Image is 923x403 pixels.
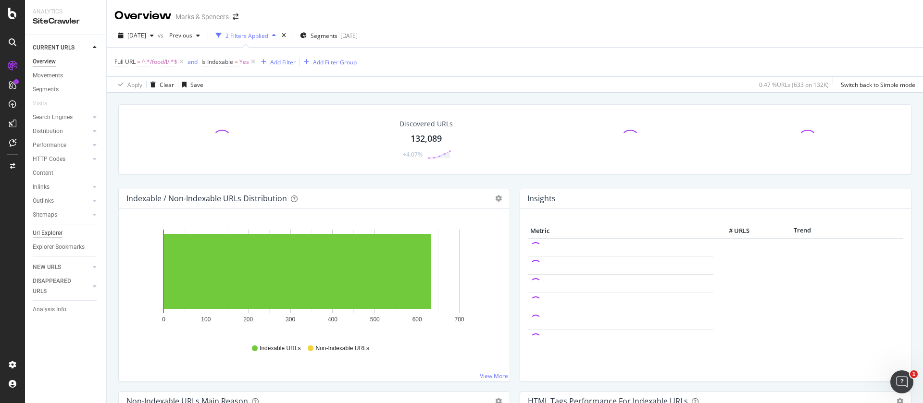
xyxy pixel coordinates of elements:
div: Segments [33,85,59,95]
div: Apply [127,81,142,89]
button: and [187,57,198,66]
button: Apply [114,77,142,92]
span: = [137,58,140,66]
a: Explorer Bookmarks [33,242,100,252]
span: Is Indexable [201,58,233,66]
div: Overview [33,57,56,67]
div: Content [33,168,53,178]
text: 300 [286,316,295,323]
div: Outlinks [33,196,54,206]
a: Search Engines [33,112,90,122]
div: Add Filter Group [313,58,357,66]
div: 0.47 % URLs ( 633 on 132K ) [759,81,829,89]
button: Clear [147,77,174,92]
div: Visits [33,98,47,109]
text: 100 [201,316,211,323]
text: 500 [370,316,380,323]
div: Indexable / Non-Indexable URLs Distribution [126,194,287,203]
a: Performance [33,140,90,150]
div: Clear [160,81,174,89]
div: NEW URLS [33,262,61,272]
div: Marks & Spencers [175,12,229,22]
a: DISAPPEARED URLS [33,276,90,296]
div: and [187,58,198,66]
a: Movements [33,71,100,81]
a: Content [33,168,100,178]
div: Inlinks [33,182,50,192]
div: DISAPPEARED URLS [33,276,81,296]
div: 132,089 [411,133,442,145]
span: = [235,58,238,66]
button: 2 Filters Applied [212,28,280,43]
a: Analysis Info [33,305,100,315]
div: Performance [33,140,66,150]
a: Visits [33,98,57,109]
button: Switch back to Simple mode [837,77,915,92]
div: arrow-right-arrow-left [233,13,238,20]
div: Save [190,81,203,89]
span: Full URL [114,58,136,66]
text: 200 [243,316,253,323]
div: [DATE] [340,32,358,40]
div: Add Filter [270,58,296,66]
div: SiteCrawler [33,16,99,27]
a: CURRENT URLS [33,43,90,53]
span: Non-Indexable URLs [315,344,369,353]
a: Overview [33,57,100,67]
div: Search Engines [33,112,73,122]
div: HTTP Codes [33,154,65,164]
a: Outlinks [33,196,90,206]
div: Url Explorer [33,228,62,238]
span: Previous [165,31,192,39]
div: gear [495,195,502,202]
button: Previous [165,28,204,43]
span: 1 [910,370,918,378]
a: NEW URLS [33,262,90,272]
span: 2025 Sep. 6th [127,31,146,39]
div: Movements [33,71,63,81]
div: Discovered URLs [399,119,453,129]
div: times [280,31,288,40]
text: 600 [412,316,422,323]
a: Distribution [33,126,90,136]
a: Sitemaps [33,210,90,220]
span: Segments [311,32,337,40]
div: 2 Filters Applied [225,32,268,40]
div: Explorer Bookmarks [33,242,85,252]
h4: Insights [527,192,556,205]
iframe: Intercom live chat [890,370,913,393]
text: 700 [454,316,464,323]
text: 400 [328,316,337,323]
div: CURRENT URLS [33,43,75,53]
a: View More [480,372,508,380]
button: Segments[DATE] [296,28,362,43]
text: 0 [162,316,165,323]
div: Analysis Info [33,305,66,315]
div: Switch back to Simple mode [841,81,915,89]
th: Trend [752,224,853,238]
span: ^.*/food/l/.*$ [142,55,177,69]
button: Add Filter [257,56,296,68]
a: Inlinks [33,182,90,192]
span: Indexable URLs [260,344,300,353]
span: Yes [239,55,249,69]
th: # URLS [713,224,752,238]
div: +4.07% [403,150,423,159]
span: vs [158,31,165,39]
div: Sitemaps [33,210,57,220]
button: Add Filter Group [300,56,357,68]
a: Segments [33,85,100,95]
div: Analytics [33,8,99,16]
a: HTTP Codes [33,154,90,164]
button: Save [178,77,203,92]
th: Metric [528,224,713,238]
div: Distribution [33,126,63,136]
svg: A chart. [126,224,497,335]
div: Overview [114,8,172,24]
button: [DATE] [114,28,158,43]
a: Url Explorer [33,228,100,238]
